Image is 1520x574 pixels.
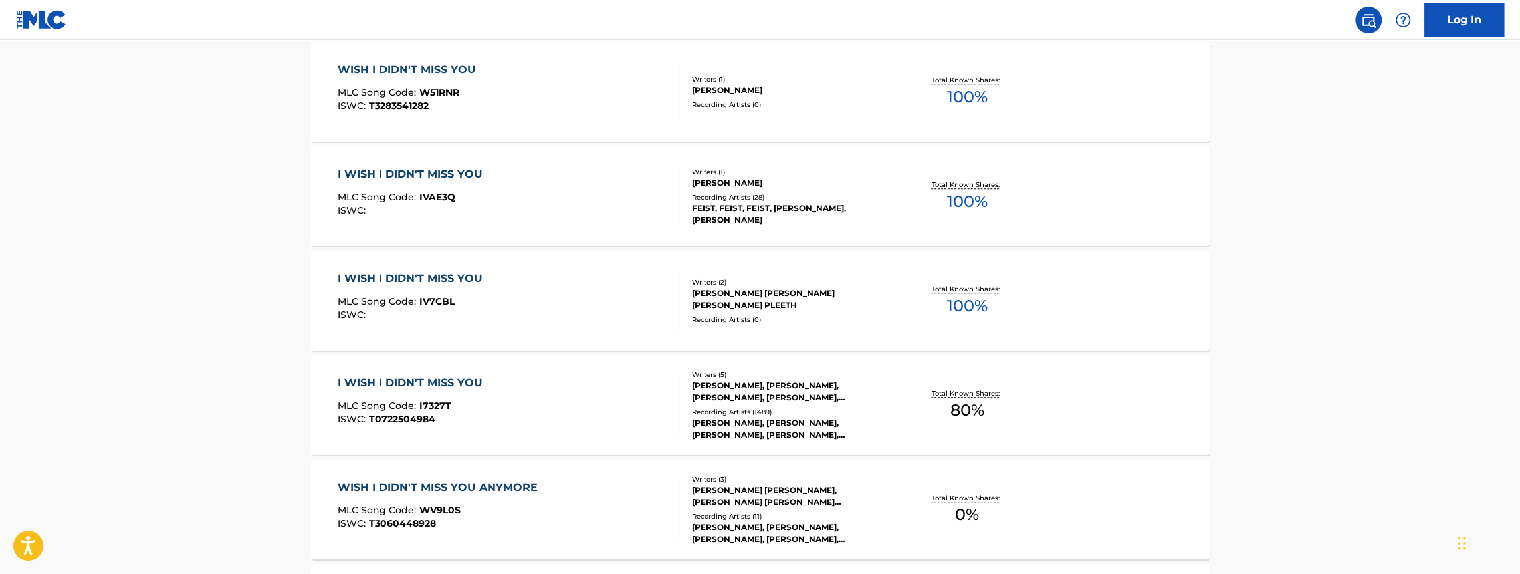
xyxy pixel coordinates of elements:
div: [PERSON_NAME], [PERSON_NAME], [PERSON_NAME], [PERSON_NAME], [PERSON_NAME] [692,380,893,404]
span: T3060448928 [369,517,436,529]
div: [PERSON_NAME], [PERSON_NAME], [PERSON_NAME], [PERSON_NAME], [PERSON_NAME] [692,417,893,441]
span: MLC Song Code : [338,400,419,412]
div: Recording Artists ( 11 ) [692,511,893,521]
div: Writers ( 1 ) [692,74,893,84]
span: 0 % [955,503,979,527]
span: 100 % [947,85,988,109]
span: ISWC : [338,413,369,425]
p: Total Known Shares: [932,493,1003,503]
div: [PERSON_NAME] [692,177,893,189]
img: help [1395,12,1411,28]
span: 100 % [947,190,988,214]
span: ISWC : [338,204,369,216]
span: W51RNR [419,86,459,98]
div: [PERSON_NAME], [PERSON_NAME], [PERSON_NAME], [PERSON_NAME], [PERSON_NAME] [692,521,893,545]
a: WISH I DIDN'T MISS YOU ANYMOREMLC Song Code:WV9L0SISWC:T3060448928Writers (3)[PERSON_NAME] [PERSO... [311,460,1210,559]
a: Log In [1424,3,1504,37]
div: Drag [1458,523,1466,563]
div: [PERSON_NAME] [PERSON_NAME] [PERSON_NAME] PLEETH [692,287,893,311]
a: WISH I DIDN'T MISS YOUMLC Song Code:W51RNRISWC:T3283541282Writers (1)[PERSON_NAME]Recording Artis... [311,42,1210,142]
span: MLC Song Code : [338,86,419,98]
div: Help [1390,7,1416,33]
span: MLC Song Code : [338,295,419,307]
span: 80 % [950,398,984,422]
p: Total Known Shares: [932,284,1003,294]
div: [PERSON_NAME] [PERSON_NAME], [PERSON_NAME] [PERSON_NAME] [PERSON_NAME] [692,484,893,508]
span: IV7CBL [419,295,455,307]
span: I7327T [419,400,451,412]
div: Writers ( 1 ) [692,167,893,177]
div: Writers ( 2 ) [692,277,893,287]
img: search [1360,12,1376,28]
img: MLC Logo [16,10,67,29]
div: I WISH I DIDN'T MISS YOU [338,166,489,182]
span: ISWC : [338,100,369,112]
iframe: Chat Widget [1454,510,1520,574]
div: Writers ( 3 ) [692,474,893,484]
div: I WISH I DIDN'T MISS YOU [338,271,489,287]
div: [PERSON_NAME] [692,84,893,96]
span: ISWC : [338,309,369,321]
div: WISH I DIDN'T MISS YOU [338,62,483,78]
div: Recording Artists ( 0 ) [692,315,893,325]
a: I WISH I DIDN'T MISS YOUMLC Song Code:I7327TISWC:T0722504984Writers (5)[PERSON_NAME], [PERSON_NAM... [311,355,1210,455]
div: Recording Artists ( 0 ) [692,100,893,110]
span: WV9L0S [419,504,461,516]
span: T3283541282 [369,100,429,112]
a: Public Search [1355,7,1382,33]
div: WISH I DIDN'T MISS YOU ANYMORE [338,480,544,496]
span: MLC Song Code : [338,191,419,203]
div: Recording Artists ( 1489 ) [692,407,893,417]
a: I WISH I DIDN'T MISS YOUMLC Song Code:IVAE3QISWC:Writers (1)[PERSON_NAME]Recording Artists (28)FE... [311,146,1210,246]
div: I WISH I DIDN'T MISS YOU [338,375,489,391]
p: Total Known Shares: [932,180,1003,190]
span: IVAE3Q [419,191,455,203]
p: Total Known Shares: [932,75,1003,85]
p: Total Known Shares: [932,388,1003,398]
span: ISWC : [338,517,369,529]
div: Recording Artists ( 28 ) [692,192,893,202]
div: FEIST, FEIST, FEIST, [PERSON_NAME], [PERSON_NAME] [692,202,893,226]
span: MLC Song Code : [338,504,419,516]
div: Writers ( 5 ) [692,370,893,380]
a: I WISH I DIDN'T MISS YOUMLC Song Code:IV7CBLISWC:Writers (2)[PERSON_NAME] [PERSON_NAME] [PERSON_N... [311,251,1210,351]
span: 100 % [947,294,988,318]
span: T0722504984 [369,413,435,425]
